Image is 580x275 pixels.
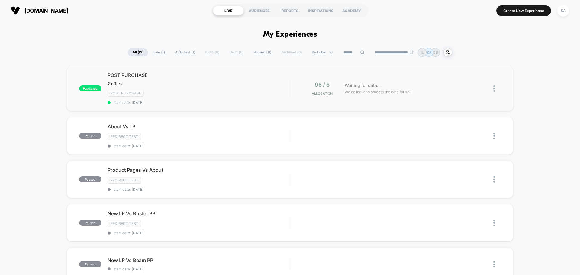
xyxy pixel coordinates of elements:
p: CB [433,50,438,55]
span: [DOMAIN_NAME] [24,8,68,14]
span: start date: [DATE] [108,231,290,235]
span: A/B Test ( 1 ) [170,48,200,56]
div: INSPIRATIONS [305,6,336,15]
p: SA [427,50,431,55]
span: Product Pages Vs About [108,167,290,173]
img: close [493,133,495,139]
div: ACADEMY [336,6,367,15]
button: SA [556,5,571,17]
p: IL [421,50,424,55]
img: close [493,261,495,267]
span: Waiting for data... [345,82,381,89]
span: 95 / 5 [315,82,330,88]
span: Redirect Test [108,133,141,140]
span: We collect and process the data for you [345,89,411,95]
span: About Vs LP [108,123,290,130]
span: 2 offers [108,81,122,86]
span: paused [79,261,101,267]
span: start date: [DATE] [108,267,290,271]
button: [DOMAIN_NAME] [9,6,70,15]
img: close [493,85,495,92]
button: Create New Experience [496,5,551,16]
div: SA [557,5,569,17]
span: start date: [DATE] [108,187,290,192]
img: close [493,220,495,226]
span: Redirect Test [108,177,141,184]
span: Redirect Test [108,220,141,227]
div: AUDIENCES [244,6,275,15]
span: paused [79,176,101,182]
span: paused [79,220,101,226]
div: REPORTS [275,6,305,15]
img: end [410,50,414,54]
span: By Label [312,50,326,55]
span: Paused ( 11 ) [249,48,276,56]
span: New LP Vs Buster PP [108,210,290,216]
div: LIVE [213,6,244,15]
span: POST PURCHASE [108,72,290,78]
h1: My Experiences [263,30,317,39]
span: published [79,85,101,91]
span: start date: [DATE] [108,144,290,148]
img: close [493,176,495,183]
span: paused [79,133,101,139]
span: All ( 12 ) [128,48,148,56]
span: Allocation [312,91,333,96]
span: New LP Vs Beam PP [108,257,290,263]
img: Visually logo [11,6,20,15]
span: Live ( 1 ) [149,48,169,56]
span: start date: [DATE] [108,100,290,105]
span: Post Purchase [108,90,144,97]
